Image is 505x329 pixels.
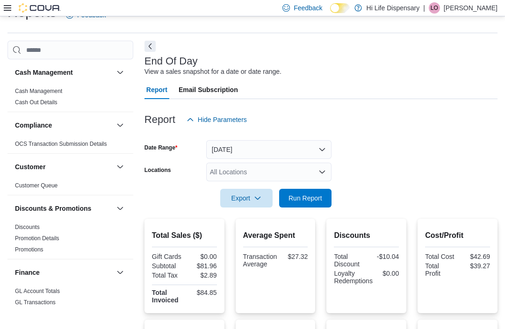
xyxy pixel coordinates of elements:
[115,267,126,278] button: Finance
[226,189,267,207] span: Export
[186,272,216,279] div: $2.89
[7,286,133,312] div: Finance
[15,288,60,294] a: GL Account Totals
[15,182,58,189] a: Customer Queue
[144,166,171,174] label: Locations
[425,262,455,277] div: Total Profit
[19,3,61,13] img: Cova
[144,67,281,77] div: View a sales snapshot for a date or date range.
[115,203,126,214] button: Discounts & Promotions
[15,299,56,306] a: GL Transactions
[7,86,133,112] div: Cash Management
[334,270,373,285] div: Loyalty Redemptions
[431,2,438,14] span: LO
[198,115,247,124] span: Hide Parameters
[144,144,178,151] label: Date Range
[186,262,216,270] div: $81.96
[15,99,58,106] a: Cash Out Details
[179,80,238,99] span: Email Subscription
[146,80,167,99] span: Report
[15,204,91,213] h3: Discounts & Promotions
[281,253,308,260] div: $27.32
[144,41,156,52] button: Next
[423,2,425,14] p: |
[7,138,133,153] div: Compliance
[15,246,43,253] a: Promotions
[152,230,217,241] h2: Total Sales ($)
[460,262,490,270] div: $39.27
[7,222,133,259] div: Discounts & Promotions
[294,3,322,13] span: Feedback
[144,56,198,67] h3: End Of Day
[15,88,62,94] a: Cash Management
[368,253,399,260] div: -$10.04
[15,268,113,277] button: Finance
[15,121,52,130] h3: Compliance
[15,224,40,230] a: Discounts
[334,253,364,268] div: Total Discount
[376,270,399,277] div: $0.00
[15,121,113,130] button: Compliance
[15,235,59,242] a: Promotion Details
[289,193,322,203] span: Run Report
[152,289,179,304] strong: Total Invoiced
[15,268,40,277] h3: Finance
[15,68,73,77] h3: Cash Management
[460,253,490,260] div: $42.69
[206,140,332,159] button: [DATE]
[152,262,182,270] div: Subtotal
[243,253,277,268] div: Transaction Average
[318,168,326,176] button: Open list of options
[367,2,420,14] p: Hi Life Dispensary
[279,189,332,207] button: Run Report
[330,3,350,13] input: Dark Mode
[115,120,126,131] button: Compliance
[334,230,399,241] h2: Discounts
[115,67,126,78] button: Cash Management
[429,2,440,14] div: Lori Oropeza
[243,230,308,241] h2: Average Spent
[15,204,113,213] button: Discounts & Promotions
[425,230,490,241] h2: Cost/Profit
[144,114,175,125] h3: Report
[425,253,455,260] div: Total Cost
[7,180,133,195] div: Customer
[330,13,331,14] span: Dark Mode
[186,253,216,260] div: $0.00
[15,162,113,172] button: Customer
[15,141,107,147] a: OCS Transaction Submission Details
[220,189,273,207] button: Export
[183,110,251,129] button: Hide Parameters
[115,161,126,172] button: Customer
[15,68,113,77] button: Cash Management
[444,2,498,14] p: [PERSON_NAME]
[186,289,216,296] div: $84.85
[152,253,182,260] div: Gift Cards
[152,272,182,279] div: Total Tax
[15,162,45,172] h3: Customer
